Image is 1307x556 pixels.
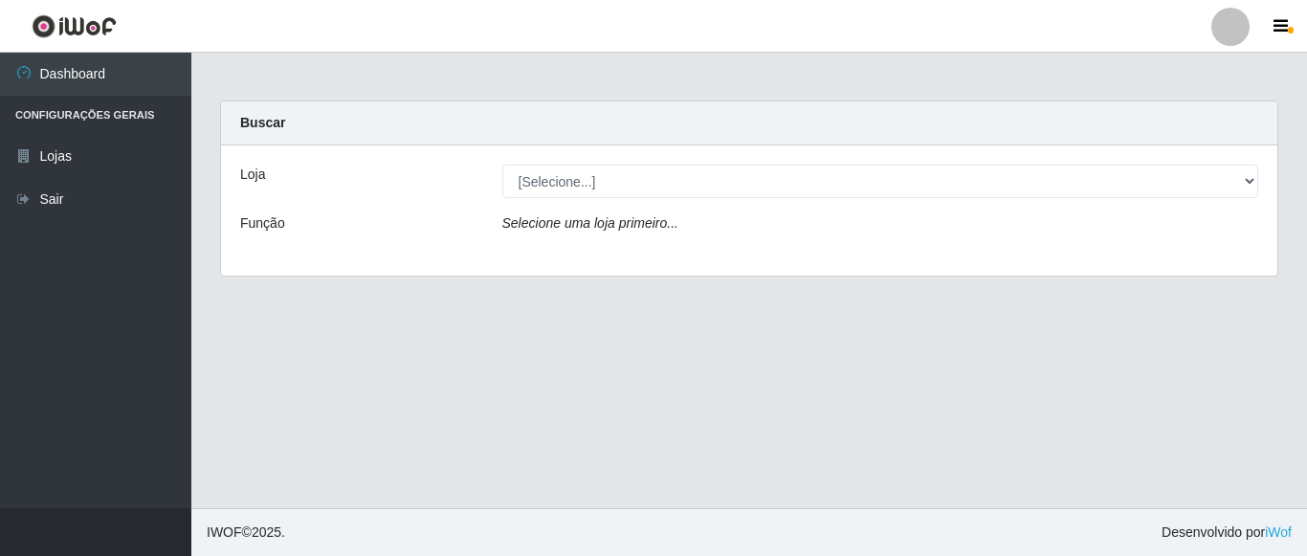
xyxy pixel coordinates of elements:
strong: Buscar [240,115,285,130]
span: IWOF [207,524,242,540]
i: Selecione uma loja primeiro... [502,215,678,231]
a: iWof [1265,524,1292,540]
span: Desenvolvido por [1162,523,1292,543]
label: Função [240,213,285,234]
img: CoreUI Logo [32,14,117,38]
label: Loja [240,165,265,185]
span: © 2025 . [207,523,285,543]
